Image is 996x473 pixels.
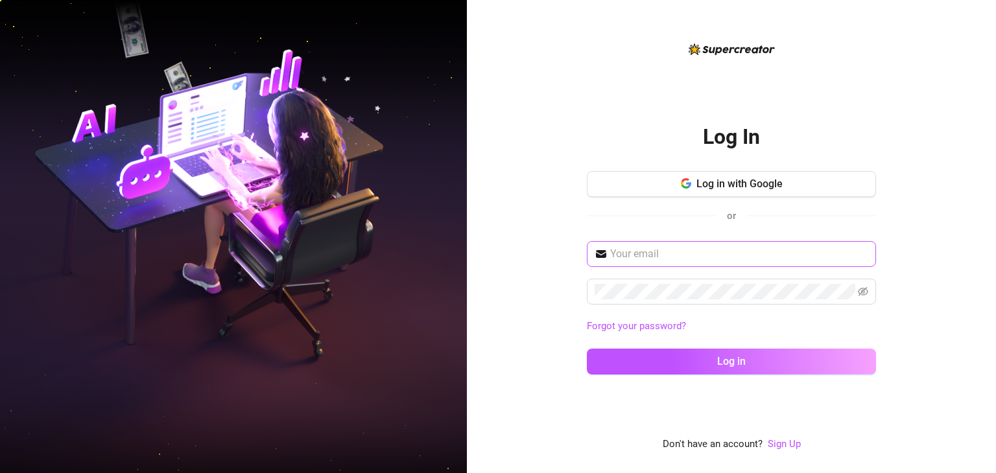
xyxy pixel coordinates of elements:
a: Sign Up [768,437,801,452]
a: Forgot your password? [587,319,876,334]
input: Your email [610,246,868,262]
img: logo-BBDzfeDw.svg [689,43,775,55]
a: Sign Up [768,438,801,450]
a: Forgot your password? [587,320,686,332]
button: Log in [587,349,876,375]
span: eye-invisible [858,286,868,297]
h2: Log In [703,124,760,150]
span: Don't have an account? [663,437,763,452]
span: Log in [717,355,746,367]
span: or [727,210,736,222]
button: Log in with Google [587,171,876,197]
span: Log in with Google [696,178,783,190]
